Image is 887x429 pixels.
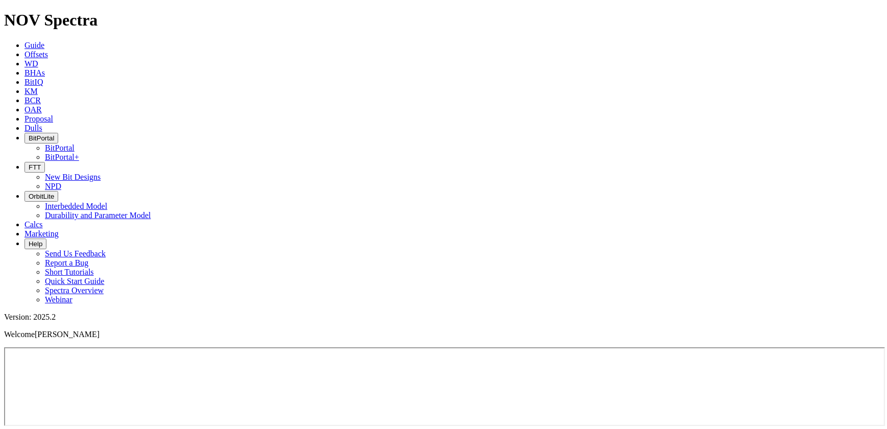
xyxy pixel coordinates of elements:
[24,105,42,114] a: OAR
[24,50,48,59] a: Offsets
[24,96,41,105] a: BCR
[24,114,53,123] a: Proposal
[45,286,104,295] a: Spectra Overview
[24,133,58,144] button: BitPortal
[45,144,75,152] a: BitPortal
[45,182,61,190] a: NPD
[35,330,100,339] span: [PERSON_NAME]
[45,173,101,181] a: New Bit Designs
[4,11,883,30] h1: NOV Spectra
[24,191,58,202] button: OrbitLite
[24,41,44,50] a: Guide
[45,277,104,285] a: Quick Start Guide
[45,258,88,267] a: Report a Bug
[24,59,38,68] a: WD
[45,211,151,220] a: Durability and Parameter Model
[45,202,107,210] a: Interbedded Model
[24,78,43,86] a: BitIQ
[4,330,883,339] p: Welcome
[29,163,41,171] span: FTT
[24,220,43,229] a: Calcs
[24,239,46,249] button: Help
[45,268,94,276] a: Short Tutorials
[24,68,45,77] a: BHAs
[45,153,79,161] a: BitPortal+
[29,134,54,142] span: BitPortal
[24,87,38,96] a: KM
[45,295,72,304] a: Webinar
[29,240,42,248] span: Help
[45,249,106,258] a: Send Us Feedback
[29,193,54,200] span: OrbitLite
[24,162,45,173] button: FTT
[24,124,42,132] a: Dulls
[4,313,883,322] div: Version: 2025.2
[24,229,59,238] a: Marketing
